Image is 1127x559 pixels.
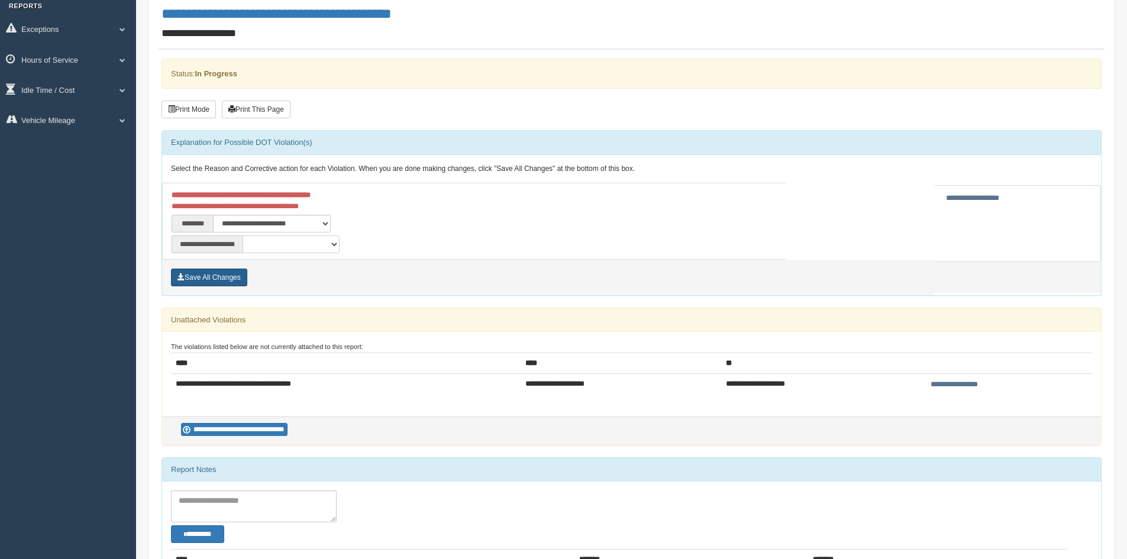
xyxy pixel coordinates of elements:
div: Explanation for Possible DOT Violation(s) [162,131,1101,154]
div: Select the Reason and Corrective action for each Violation. When you are done making changes, cli... [162,155,1101,183]
button: Print This Page [222,101,290,118]
div: Status: [162,59,1102,89]
div: Unattached Violations [162,308,1101,332]
button: Change Filter Options [171,525,224,543]
strong: In Progress [195,69,237,78]
div: Report Notes [162,458,1101,482]
small: The violations listed below are not currently attached to this report: [171,343,363,350]
button: Print Mode [162,101,216,118]
button: Save [171,269,247,286]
